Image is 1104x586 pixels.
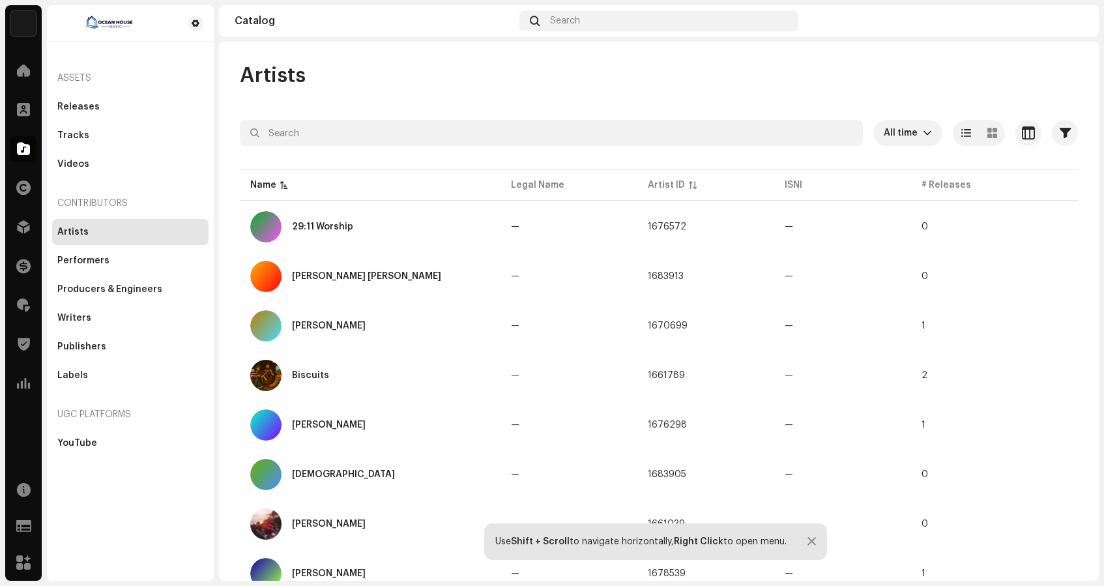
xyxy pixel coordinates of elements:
span: — [511,470,519,479]
re-a-nav-header: UGC Platforms [52,399,209,430]
div: Anton Scholl [292,321,366,330]
span: Search [550,16,580,26]
re-a-nav-header: Assets [52,63,209,94]
img: 887059f4-5702-4919-b727-2cffe1eac67b [1062,10,1083,31]
re-m-nav-item: YouTube [52,430,209,456]
div: Catalog [235,16,514,26]
strong: Shift + Scroll [511,537,570,546]
img: 7358c724-3bbc-4b0e-8fa4-cb381644a14b [250,360,282,391]
span: 0 [922,222,928,231]
div: Labels [57,370,88,381]
span: Artists [240,63,306,89]
input: Search [240,120,863,146]
div: YouTube [57,438,97,448]
span: 0 [922,520,928,529]
div: Chad Cory [292,420,366,430]
span: — [511,272,519,281]
re-m-nav-item: Producers & Engineers [52,276,209,302]
div: Publishers [57,342,106,352]
img: 1700079e-4ef0-4080-9f73-176accfd31fe [57,16,167,31]
strong: Right Click [674,537,723,546]
re-m-nav-item: Tracks [52,123,209,149]
span: All time [884,120,923,146]
re-m-nav-item: Performers [52,248,209,274]
span: — [785,520,793,529]
div: ChristianXXII [292,470,395,479]
span: 1 [922,420,925,430]
div: Producers & Engineers [57,284,162,295]
span: 0 [922,272,928,281]
div: Videos [57,159,89,169]
span: — [511,569,519,578]
span: — [785,569,793,578]
div: 29:11 Worship [292,222,353,231]
div: Artists [57,227,89,237]
re-m-nav-item: Videos [52,151,209,177]
div: Angelina Elizabeth Saathoff [292,272,441,281]
img: 923e7c3f-3aad-4251-ba6e-31c488afc7ad [250,508,282,540]
re-m-nav-item: Writers [52,305,209,331]
span: — [785,420,793,430]
span: — [785,321,793,330]
span: 1661039 [648,520,685,529]
re-m-nav-item: Artists [52,219,209,245]
span: — [785,470,793,479]
span: 1678539 [648,569,686,578]
div: Performers [57,256,109,266]
img: ba8ebd69-4295-4255-a456-837fa49e70b0 [10,10,36,37]
div: Biscuits [292,371,329,380]
span: 0 [922,470,928,479]
span: 1683913 [648,272,684,281]
re-a-nav-header: Contributors [52,188,209,219]
div: Artist ID [648,179,685,192]
re-m-nav-item: Publishers [52,334,209,360]
div: DAMIAN [292,520,366,529]
span: 1 [922,321,925,330]
div: Daniel Alencar [292,569,366,578]
span: — [511,371,519,380]
div: Tracks [57,130,89,141]
span: 1676572 [648,222,686,231]
div: dropdown trigger [923,120,932,146]
span: 2 [922,371,927,380]
span: — [785,222,793,231]
span: 1676298 [648,420,687,430]
span: 1683905 [648,470,686,479]
re-m-nav-item: Labels [52,362,209,388]
re-m-nav-item: Releases [52,94,209,120]
span: — [511,420,519,430]
span: — [511,321,519,330]
span: 1661789 [648,371,685,380]
span: — [785,272,793,281]
span: — [511,222,519,231]
span: 1 [922,569,925,578]
div: Writers [57,313,91,323]
span: — [785,371,793,380]
span: — [511,520,519,529]
div: Releases [57,102,100,112]
span: 1670699 [648,321,688,330]
div: Name [250,179,276,192]
div: Use to navigate horizontally, to open menu. [495,536,787,547]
